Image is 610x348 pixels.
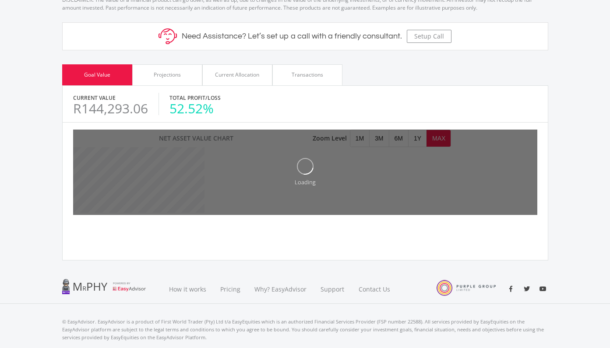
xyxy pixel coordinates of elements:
[213,274,247,304] a: Pricing
[84,71,110,79] div: Goal Value
[314,274,352,304] a: Support
[292,71,323,79] div: Transactions
[62,318,548,341] p: © EasyAdvisor. EasyAdvisor is a product of First World Trader (Pty) Ltd t/a EasyEquities which is...
[407,30,451,43] button: Setup Call
[297,158,314,175] img: oval.svg
[352,274,398,304] a: Contact Us
[247,274,314,304] a: Why? EasyAdvisor
[169,94,221,102] label: Total Profit/Loss
[215,71,259,79] div: Current Allocation
[73,102,148,115] div: R144,293.06
[73,94,116,102] label: Current Value
[162,274,213,304] a: How it works
[182,32,402,41] h5: Need Assistance? Let’s set up a call with a friendly consultant.
[154,71,181,79] div: Projections
[169,102,221,115] div: 52.52%
[295,178,316,186] div: Loading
